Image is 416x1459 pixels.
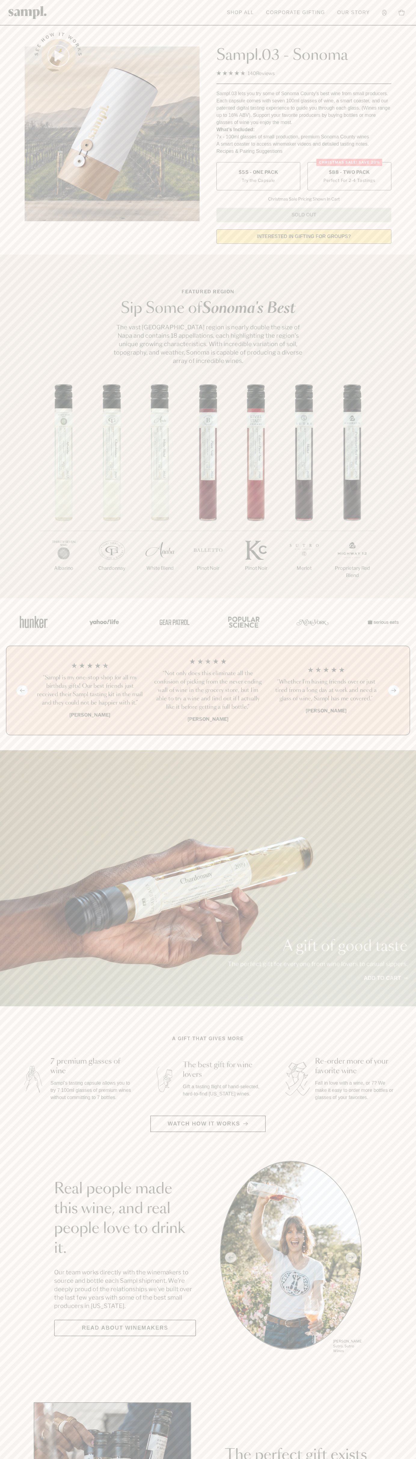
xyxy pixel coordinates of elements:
h1: Sampl.03 - Sonoma [216,47,391,65]
div: Sampl.03 lets you try some of Sonoma County's best wine from small producers. Each capsule comes ... [216,90,391,126]
h2: Real people made this wine, and real people love to drink it. [54,1179,196,1258]
li: 5 / 7 [232,384,280,591]
a: Shop All [224,6,257,19]
b: [PERSON_NAME] [306,708,347,714]
h3: Re-order more of your favorite wine [315,1057,397,1076]
a: interested in gifting for groups? [216,229,391,244]
li: 4 / 7 [184,384,232,591]
h3: “Whether I'm having friends over or just tired from a long day at work and need a glass of wine, ... [272,678,380,703]
p: Pinot Noir [232,565,280,572]
li: 1 / 4 [36,658,144,723]
p: A gift of good taste [228,939,408,954]
li: 2 / 4 [154,658,262,723]
p: Proprietary Red Blend [328,565,376,579]
li: Recipes & Pairing Suggestions [216,148,391,155]
p: The vast [GEOGRAPHIC_DATA] region is nearly double the size of Napa and contains 18 appellations,... [112,323,304,365]
p: Gift a tasting flight of hand-selected, hard-to-find [US_STATE] wines. [183,1083,265,1098]
div: Christmas SALE! Save 20% [317,159,382,166]
img: Sampl logo [8,6,47,19]
li: 7 / 7 [328,384,376,598]
a: Read about Winemakers [54,1320,196,1336]
p: Merlot [280,565,328,572]
li: 3 / 4 [272,658,380,723]
p: Pinot Noir [184,565,232,572]
span: $55 - One Pack [239,169,278,176]
h3: “Not only does this eliminate all the confusion of picking from the never ending wall of wine in ... [154,669,262,711]
img: Artboard_3_0b291449-6e8c-4d07-b2c2-3f3601a19cd1_x450.png [295,609,331,635]
p: Fall in love with a wine, or 7? We make it easy to order more bottles or glasses of your favorites. [315,1080,397,1101]
b: [PERSON_NAME] [69,712,110,718]
b: [PERSON_NAME] [188,716,228,722]
button: See how it works [41,39,75,73]
div: 140Reviews [216,69,275,77]
li: Christmas Sale Pricing Shown In Cart [265,196,343,202]
h2: A gift that gives more [172,1035,244,1042]
strong: What’s Included: [216,127,255,132]
li: 6 / 7 [280,384,328,591]
a: Add to cart [364,974,408,982]
h3: The best gift for wine lovers [183,1060,265,1080]
img: Artboard_7_5b34974b-f019-449e-91fb-745f8d0877ee_x450.png [364,609,400,635]
span: $88 - Two Pack [329,169,370,176]
h3: “Sampl is my one-stop shop for all my birthday gifts! Our best friends just received their Sampl ... [36,674,144,707]
p: The perfect gift for everyone from wine lovers to casual sippers. [228,960,408,968]
small: Try the Capsule [242,177,275,183]
img: Artboard_5_7fdae55a-36fd-43f7-8bfd-f74a06a2878e_x450.png [155,609,191,635]
button: Watch how it works [150,1116,266,1132]
p: Albarino [40,565,88,572]
button: Next slide [388,685,399,696]
li: 7x - 100ml glasses of small production, premium Sonoma County wines [216,133,391,140]
small: Perfect For 2-4 Tastings [323,177,375,183]
p: Featured Region [112,288,304,295]
button: Previous slide [17,685,28,696]
em: Sonoma's Best [202,301,295,316]
p: Our team works directly with the winemakers to source and bottle each Sampl shipment. We’re deepl... [54,1268,196,1310]
button: Sold Out [216,208,391,222]
p: [PERSON_NAME] Sutro, Sutro Wines [333,1339,362,1353]
div: slide 1 [220,1161,362,1354]
img: Artboard_6_04f9a106-072f-468a-bdd7-f11783b05722_x450.png [85,609,121,635]
li: 1 / 7 [40,384,88,591]
ul: carousel [220,1161,362,1354]
h2: Sip Some of [112,301,304,316]
h3: 7 premium glasses of wine [50,1057,132,1076]
img: Sampl.03 - Sonoma [25,47,200,221]
li: A smart coaster to access winemaker videos and detailed tasting notes. [216,140,391,148]
li: 3 / 7 [136,384,184,591]
li: 2 / 7 [88,384,136,591]
a: Corporate Gifting [263,6,328,19]
a: Our Story [334,6,373,19]
p: Chardonnay [88,565,136,572]
img: Artboard_4_28b4d326-c26e-48f9-9c80-911f17d6414e_x450.png [225,609,261,635]
p: Sampl's tasting capsule allows you to try 7 100ml glasses of premium wines without committing to ... [50,1080,132,1101]
span: 140 [248,71,256,76]
p: White Blend [136,565,184,572]
span: Reviews [256,71,275,76]
img: Artboard_1_c8cd28af-0030-4af1-819c-248e302c7f06_x450.png [16,609,52,635]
